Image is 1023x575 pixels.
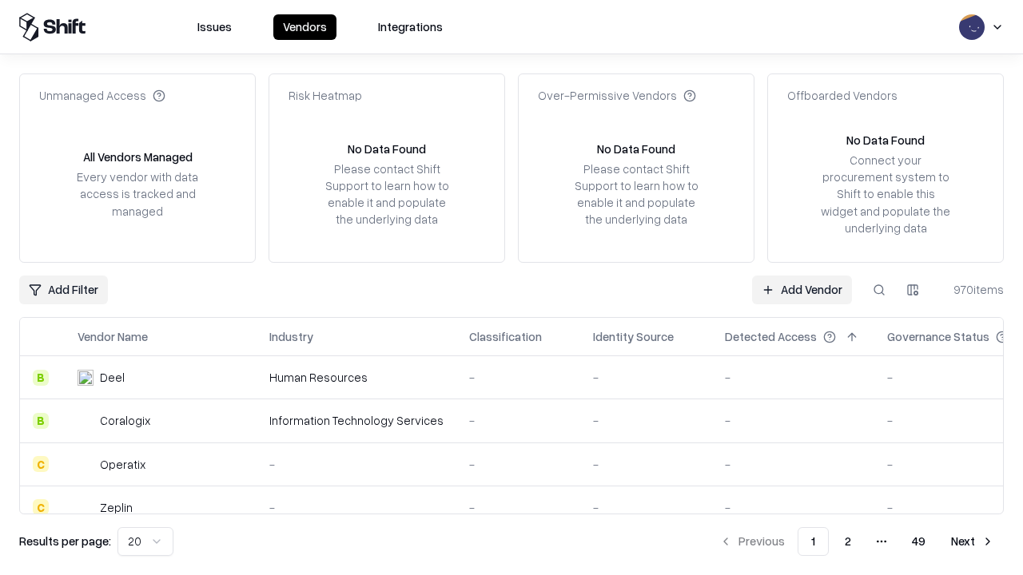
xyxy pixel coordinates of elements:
[593,499,699,516] div: -
[33,370,49,386] div: B
[78,328,148,345] div: Vendor Name
[538,87,696,104] div: Over-Permissive Vendors
[33,499,49,515] div: C
[269,328,313,345] div: Industry
[100,369,125,386] div: Deel
[593,456,699,473] div: -
[725,412,862,429] div: -
[469,328,542,345] div: Classification
[269,456,444,473] div: -
[78,370,94,386] img: Deel
[798,527,829,556] button: 1
[100,499,133,516] div: Zeplin
[725,328,817,345] div: Detected Access
[725,499,862,516] div: -
[100,412,150,429] div: Coralogix
[83,149,193,165] div: All Vendors Managed
[819,152,952,236] div: Connect your procurement system to Shift to enable this widget and populate the underlying data
[289,87,362,104] div: Risk Heatmap
[899,527,938,556] button: 49
[469,369,567,386] div: -
[78,499,94,515] img: Zeplin
[78,413,94,429] img: Coralogix
[273,14,336,40] button: Vendors
[368,14,452,40] button: Integrations
[832,527,864,556] button: 2
[19,533,111,549] p: Results per page:
[33,413,49,429] div: B
[469,412,567,429] div: -
[188,14,241,40] button: Issues
[787,87,898,104] div: Offboarded Vendors
[593,369,699,386] div: -
[469,456,567,473] div: -
[593,412,699,429] div: -
[348,141,426,157] div: No Data Found
[752,276,852,304] a: Add Vendor
[846,132,925,149] div: No Data Found
[940,281,1004,298] div: 970 items
[941,527,1004,556] button: Next
[725,369,862,386] div: -
[269,499,444,516] div: -
[269,369,444,386] div: Human Resources
[269,412,444,429] div: Information Technology Services
[593,328,674,345] div: Identity Source
[469,499,567,516] div: -
[39,87,165,104] div: Unmanaged Access
[887,328,989,345] div: Governance Status
[570,161,703,228] div: Please contact Shift Support to learn how to enable it and populate the underlying data
[100,456,145,473] div: Operatix
[320,161,453,228] div: Please contact Shift Support to learn how to enable it and populate the underlying data
[33,456,49,472] div: C
[710,527,1004,556] nav: pagination
[725,456,862,473] div: -
[19,276,108,304] button: Add Filter
[78,456,94,472] img: Operatix
[71,169,204,219] div: Every vendor with data access is tracked and managed
[597,141,675,157] div: No Data Found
